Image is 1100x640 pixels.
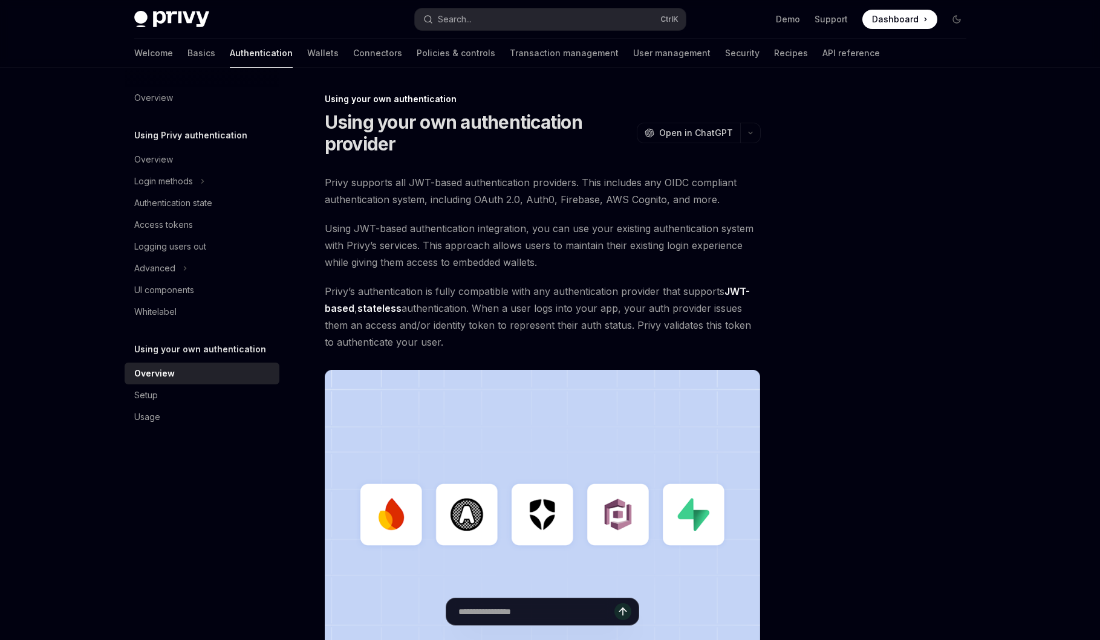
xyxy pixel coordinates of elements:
div: Setup [134,388,158,402]
a: User management [633,39,711,68]
a: Transaction management [510,39,619,68]
div: Login methods [134,174,193,189]
div: Access tokens [134,218,193,232]
h5: Using your own authentication [134,342,266,357]
a: Overview [125,87,279,109]
button: Search...CtrlK [415,8,686,30]
a: Connectors [353,39,402,68]
input: Ask a question... [458,598,614,625]
a: Recipes [774,39,808,68]
a: Overview [125,149,279,170]
div: Search... [438,12,472,27]
a: Policies & controls [417,39,495,68]
button: Advanced [125,257,194,279]
button: Send message [614,603,631,620]
a: Authentication [230,39,293,68]
div: Overview [134,91,173,105]
a: Setup [125,384,279,406]
a: Basics [187,39,215,68]
div: Usage [134,410,160,424]
a: Overview [125,363,279,384]
a: API reference [822,39,880,68]
a: stateless [357,302,402,315]
div: Advanced [134,261,175,276]
span: Open in ChatGPT [659,127,733,139]
a: Demo [776,13,800,25]
a: Dashboard [862,10,937,29]
a: Security [725,39,760,68]
img: dark logo [134,11,209,28]
span: Privy supports all JWT-based authentication providers. This includes any OIDC compliant authentic... [325,174,761,208]
h1: Using your own authentication provider [325,111,632,155]
a: Access tokens [125,214,279,236]
div: Authentication state [134,196,212,210]
span: Dashboard [872,13,919,25]
div: Whitelabel [134,305,177,319]
div: Overview [134,152,173,167]
a: Support [815,13,848,25]
a: Welcome [134,39,173,68]
div: Using your own authentication [325,93,761,105]
button: Toggle dark mode [947,10,966,29]
span: Ctrl K [660,15,679,24]
a: Authentication state [125,192,279,214]
div: UI components [134,283,194,297]
a: Usage [125,406,279,428]
a: Whitelabel [125,301,279,323]
button: Open in ChatGPT [637,123,740,143]
button: Login methods [125,170,211,192]
h5: Using Privy authentication [134,128,247,143]
a: UI components [125,279,279,301]
div: Overview [134,366,175,381]
span: Privy’s authentication is fully compatible with any authentication provider that supports , authe... [325,283,761,351]
div: Logging users out [134,239,206,254]
a: Logging users out [125,236,279,257]
span: Using JWT-based authentication integration, you can use your existing authentication system with ... [325,220,761,271]
a: Wallets [307,39,339,68]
